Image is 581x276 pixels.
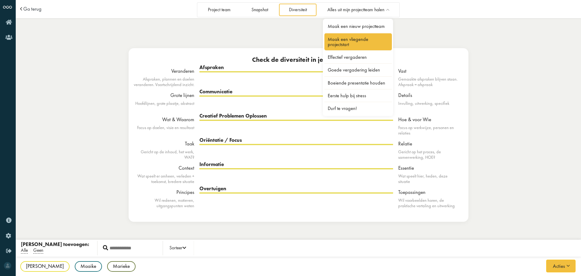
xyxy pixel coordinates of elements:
span: Alles uit mijn projectteam halen [327,7,384,12]
div: Communicatie [199,88,393,95]
div: Context [134,165,194,172]
button: Acties [546,260,576,272]
a: Durf te vragen! [324,102,392,114]
a: Ga terug [23,6,41,12]
div: Gericht op het proces, de samenwerking, HOE? [398,149,459,161]
a: Goede vergadering leiden [324,64,392,76]
div: Details [398,92,459,99]
div: Maaike [75,261,102,272]
div: Focus op doelen, visie en resultaat [134,125,194,131]
div: Wil voorbeelden horen, de praktische vertaling en uitwerking [398,198,459,209]
a: Maak een vliegende projectstart [324,33,392,50]
div: Essentie [398,165,459,172]
div: [PERSON_NAME] toevoegen: [21,241,89,248]
div: Creatief Problemen Oplossen [199,112,393,120]
span: Alle [21,247,28,254]
div: Wil redenen, motieven, uitgangspunten weten [134,198,194,209]
div: Informatie [199,161,393,168]
div: Focus op werkwijze, personen en relaties [398,125,459,136]
div: [PERSON_NAME] [20,261,70,272]
div: Relatie [398,140,459,148]
div: Overtuigen [199,185,393,192]
div: Wat speelt er omheen, verleden + toekomst, bredere situatie [134,173,194,185]
a: Boeiende presentatie houden [324,77,392,89]
div: Oriëntatie / Focus [199,137,393,144]
div: Taak [134,140,194,148]
a: Diversiteit [279,4,317,16]
a: Eerste hulp bij stress [324,90,392,101]
a: Maak een nieuw projectteam [324,20,392,32]
div: Invulling, uitwerking, specifiek [398,101,459,106]
a: Effectief vergaderen [324,51,392,63]
div: Wat & Waarom [134,116,194,123]
a: Alles uit mijn projectteam halen [318,4,399,16]
div: Marieke [107,261,136,272]
div: Gemaakte afspraken blijven staan. Afspraak = afspraak [398,76,459,88]
div: Wat speelt hier, heden, deze situatie [398,173,459,185]
a: Project team [198,4,241,16]
div: Veranderen [134,68,194,75]
div: Gericht op de inhoud, het werk, WAT? [134,149,194,161]
div: Check de diversiteit in je team [134,56,463,64]
div: Vast [398,68,459,75]
div: Afspraken [199,64,393,71]
div: Toepassingen [398,189,459,196]
div: Grote lijnen [134,92,194,99]
div: Principes [134,189,194,196]
div: Hoofdlijnen, grote plaatje, abstract [134,101,194,106]
div: Afspraken, plannen en doelen veranderen. Voortschrijdend inzicht. [134,76,194,88]
span: Geen [33,247,43,254]
div: Hoe & voor Wie [398,116,459,123]
a: Snapshot [241,4,278,16]
div: Sorteer [169,244,186,252]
